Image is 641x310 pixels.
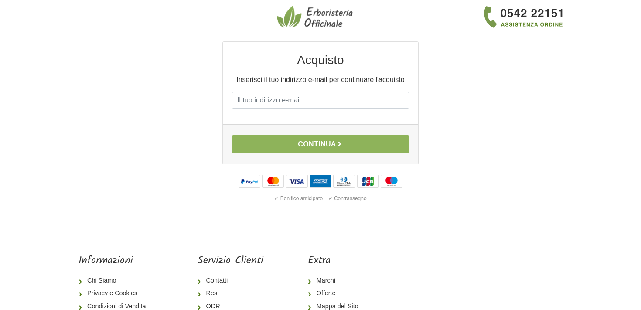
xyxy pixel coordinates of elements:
[232,92,409,109] input: Il tuo indirizzo e-mail
[273,193,324,204] div: ✓ Bonifico anticipato
[308,287,365,300] a: Offerte
[410,255,563,285] iframe: fb:page Facebook Social Plugin
[78,255,153,267] h5: Informazioni
[232,75,409,85] p: Inserisci il tuo indirizzo e-mail per continuare l'acquisto
[198,274,263,287] a: Contatti
[308,274,365,287] a: Marchi
[308,255,365,267] h5: Extra
[78,287,153,300] a: Privacy e Cookies
[232,52,409,68] h2: Acquisto
[198,287,263,300] a: Resi
[277,5,355,29] img: Erboristeria Officinale
[327,193,368,204] div: ✓ Contrassegno
[78,274,153,287] a: Chi Siamo
[198,255,263,267] h5: Servizio Clienti
[232,135,409,153] button: Continua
